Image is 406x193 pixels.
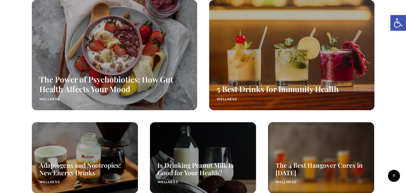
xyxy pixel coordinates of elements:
a: Wellness [157,179,178,185]
a: Wellness [217,97,237,102]
a: Wellness [39,179,60,185]
a: 5 Best Drinks for Immunity Health [217,84,339,94]
a: Wellness [276,179,296,185]
a: The Power of Psychobiotics: How Gut Health Affects Your Mood [39,74,173,94]
a: Is Drinking Peanut Milk Is Good for Your Health? [157,161,234,177]
a: Wellness [39,97,60,102]
a: Adaptogens and Nootropics: New Energy Drinks [39,161,121,177]
a: The 4 Best Hangover Cures in [DATE] [276,161,363,177]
